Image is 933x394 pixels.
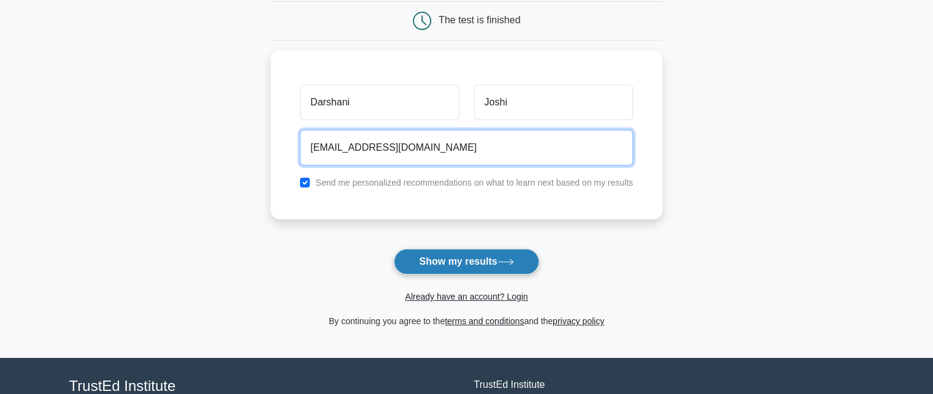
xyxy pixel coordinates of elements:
a: terms and conditions [445,316,524,326]
div: By continuing you agree to the and the [263,314,670,328]
input: Email [300,130,633,165]
button: Show my results [394,249,539,275]
div: The test is finished [439,15,520,25]
a: privacy policy [553,316,604,326]
input: Last name [474,85,633,120]
input: First name [300,85,459,120]
label: Send me personalized recommendations on what to learn next based on my results [315,178,633,188]
a: Already have an account? Login [405,292,528,301]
